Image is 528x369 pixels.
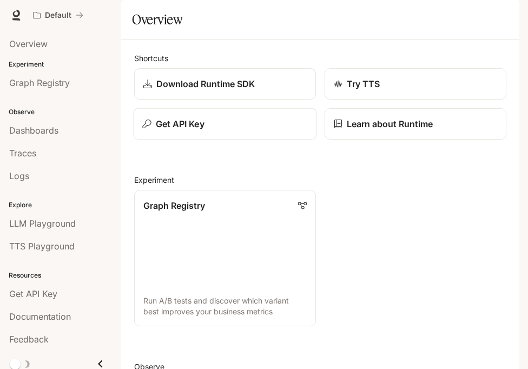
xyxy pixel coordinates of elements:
[347,117,433,130] p: Learn about Runtime
[325,108,506,140] a: Learn about Runtime
[143,295,307,317] p: Run A/B tests and discover which variant best improves your business metrics
[132,9,182,30] h1: Overview
[347,77,380,90] p: Try TTS
[134,174,506,186] h2: Experiment
[134,52,506,64] h2: Shortcuts
[134,68,316,100] a: Download Runtime SDK
[28,4,88,26] button: All workspaces
[325,68,506,100] a: Try TTS
[156,117,204,130] p: Get API Key
[156,77,255,90] p: Download Runtime SDK
[45,11,71,20] p: Default
[143,199,205,212] p: Graph Registry
[134,190,316,326] a: Graph RegistryRun A/B tests and discover which variant best improves your business metrics
[133,108,316,140] button: Get API Key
